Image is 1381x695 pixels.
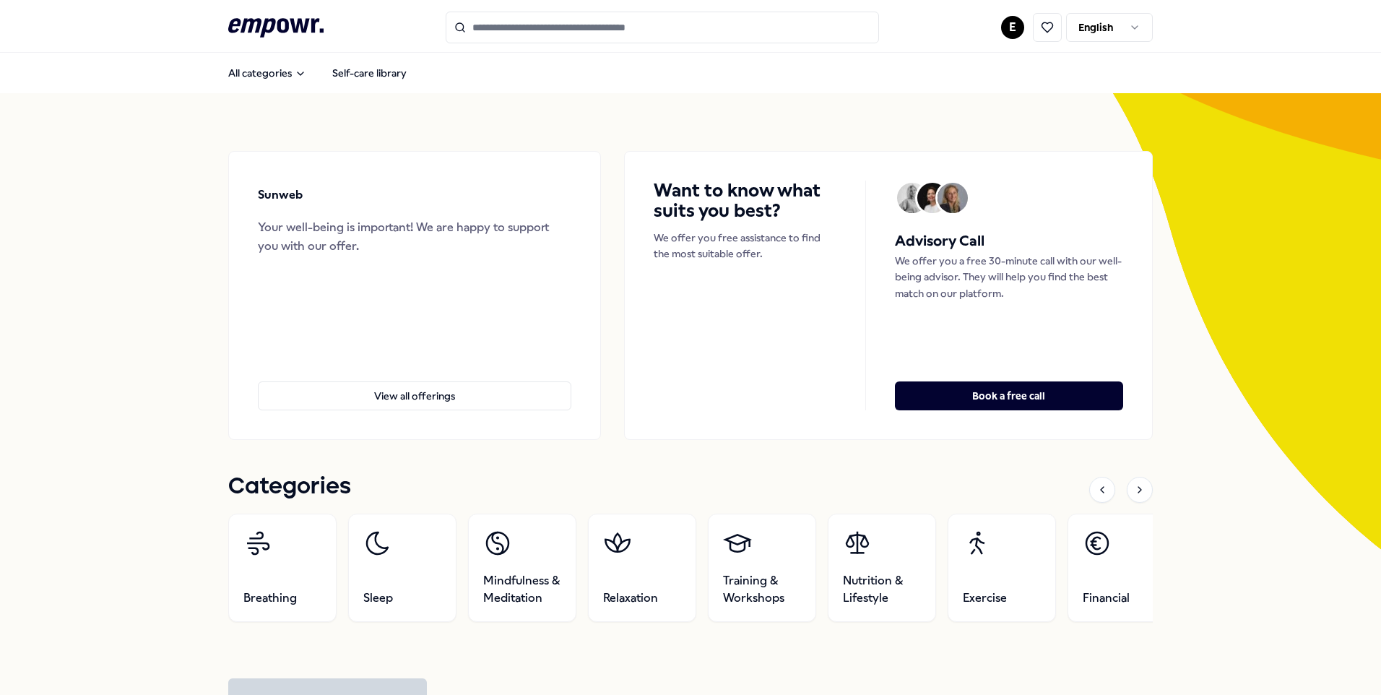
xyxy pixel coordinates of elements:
[217,59,418,87] nav: Main
[228,514,337,622] a: Breathing
[895,253,1123,301] p: We offer you a free 30-minute call with our well-being advisor. They will help you find the best ...
[243,590,297,607] span: Breathing
[348,514,456,622] a: Sleep
[228,469,351,505] h1: Categories
[654,230,836,262] p: We offer you free assistance to find the most suitable offer.
[603,590,658,607] span: Relaxation
[895,230,1123,253] h5: Advisory Call
[258,186,303,204] p: Sunweb
[363,590,393,607] span: Sleep
[895,381,1123,410] button: Book a free call
[1083,590,1130,607] span: Financial
[917,183,948,213] img: Avatar
[843,572,921,607] span: Nutrition & Lifestyle
[938,183,968,213] img: Avatar
[258,358,571,410] a: View all offerings
[446,12,879,43] input: Search for products, categories or subcategories
[258,218,571,255] div: Your well-being is important! We are happy to support you with our offer.
[321,59,418,87] a: Self-care library
[468,514,576,622] a: Mindfulness & Meditation
[948,514,1056,622] a: Exercise
[828,514,936,622] a: Nutrition & Lifestyle
[1068,514,1176,622] a: Financial
[723,572,801,607] span: Training & Workshops
[258,381,571,410] button: View all offerings
[897,183,927,213] img: Avatar
[963,590,1007,607] span: Exercise
[588,514,696,622] a: Relaxation
[483,572,561,607] span: Mindfulness & Meditation
[708,514,816,622] a: Training & Workshops
[217,59,318,87] button: All categories
[1001,16,1024,39] button: E
[654,181,836,221] h4: Want to know what suits you best?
